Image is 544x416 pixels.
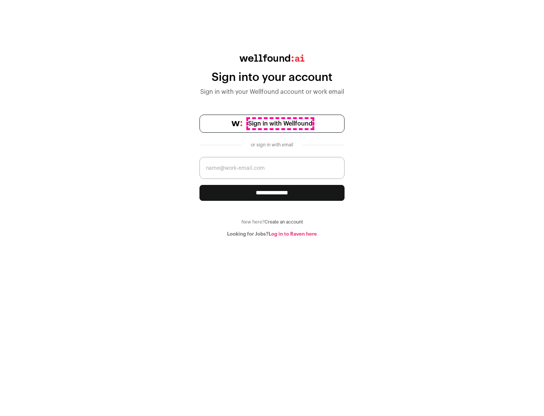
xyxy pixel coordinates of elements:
[199,87,345,96] div: Sign in with your Wellfound account or work email
[232,121,242,126] img: wellfound-symbol-flush-black-fb3c872781a75f747ccb3a119075da62bfe97bd399995f84a933054e44a575c4.png
[199,71,345,84] div: Sign into your account
[240,54,304,62] img: wellfound:ai
[248,142,296,148] div: or sign in with email
[264,220,303,224] a: Create an account
[199,219,345,225] div: New here?
[269,231,317,236] a: Log in to Raven here
[199,157,345,179] input: name@work-email.com
[199,231,345,237] div: Looking for Jobs?
[248,119,312,128] span: Sign in with Wellfound
[199,115,345,133] a: Sign in with Wellfound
